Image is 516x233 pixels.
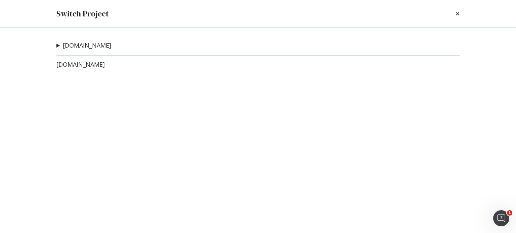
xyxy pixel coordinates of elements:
iframe: Intercom live chat [493,210,509,226]
a: [DOMAIN_NAME] [56,61,105,68]
span: 1 [507,210,512,216]
div: times [456,8,460,19]
summary: [DOMAIN_NAME] [56,41,111,50]
a: [DOMAIN_NAME] [63,42,111,49]
div: Switch Project [56,8,109,19]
